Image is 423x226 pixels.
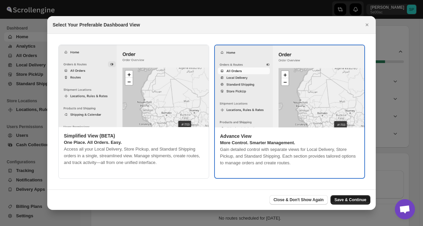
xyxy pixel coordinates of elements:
[274,197,324,203] span: Close & Don't Show Again
[220,146,359,166] p: Gain detailed control with separate views for Local Delivery, Store Pickup, and Standard Shipping...
[269,195,328,205] button: Close & Don't Show Again
[335,197,366,203] span: Save & Continue
[64,132,203,139] p: Simplified View (BETA)
[64,139,203,146] p: One Place. All Orders. Easy.
[362,20,372,30] button: Close
[220,133,359,139] p: Advance View
[220,139,359,146] p: More Control. Smarter Management.
[215,45,364,127] img: legacy
[53,21,140,28] h2: Select Your Preferable Dashboard View
[330,195,370,205] button: Save & Continue
[64,146,203,166] p: Access all your Local Delivery, Store Pickup, and Standard Shipping orders in a single, streamlin...
[395,199,415,219] a: Open chat
[59,45,209,127] img: simplified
